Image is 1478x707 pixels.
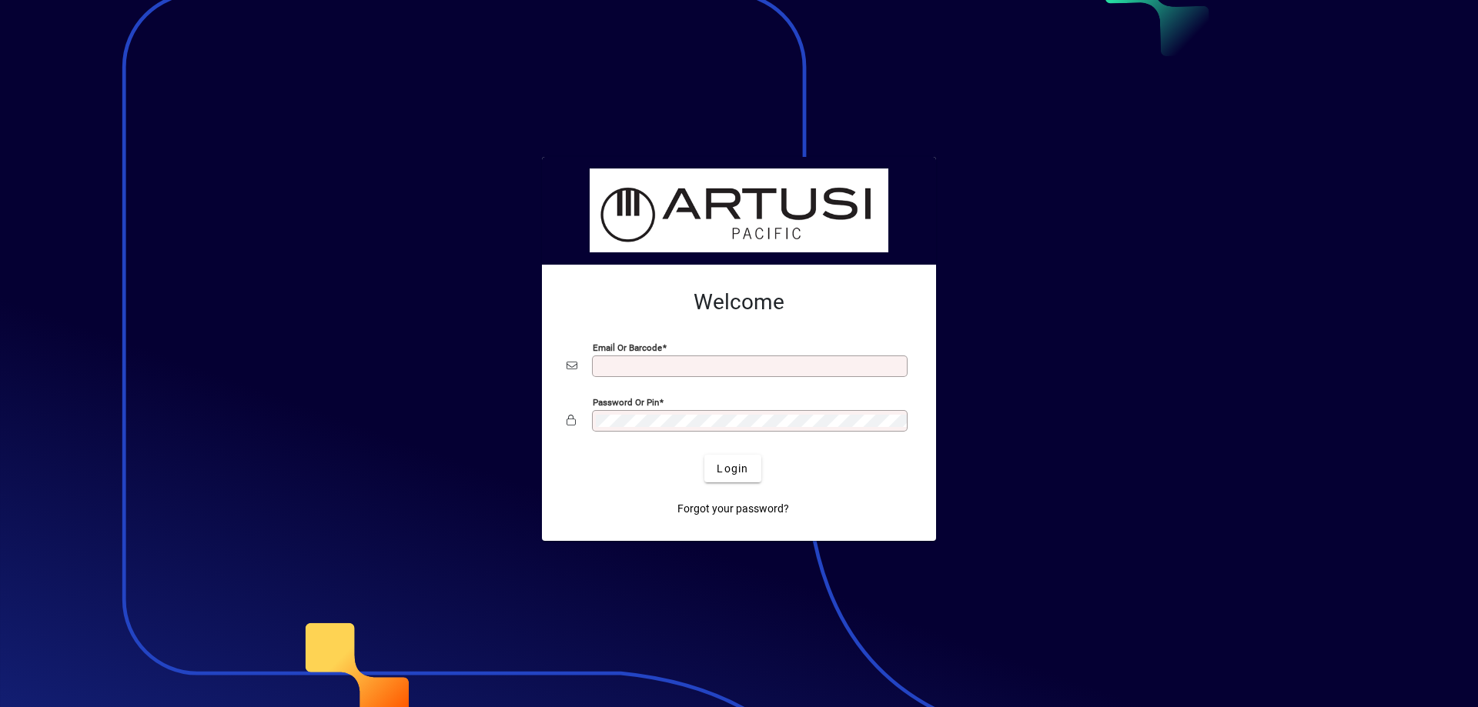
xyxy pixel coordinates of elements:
span: Forgot your password? [677,501,789,517]
mat-label: Email or Barcode [593,342,662,353]
span: Login [717,461,748,477]
button: Login [704,455,761,482]
a: Forgot your password? [671,495,795,522]
mat-label: Password or Pin [593,397,659,408]
h2: Welcome [567,289,911,315]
